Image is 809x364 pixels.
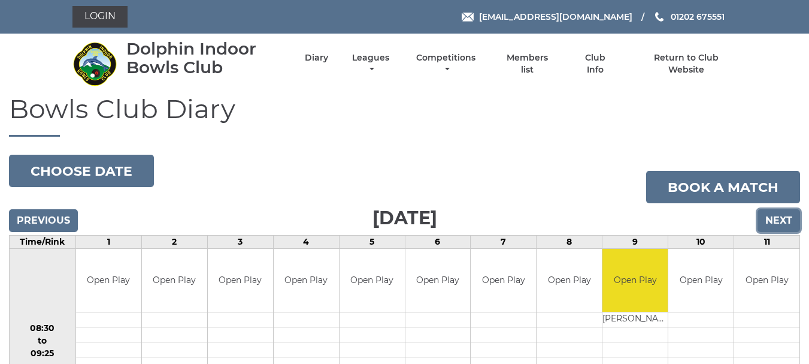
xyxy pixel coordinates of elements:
[141,236,207,249] td: 2
[537,249,602,312] td: Open Play
[602,312,668,327] td: [PERSON_NAME]
[499,52,555,76] a: Members list
[305,52,328,64] a: Diary
[646,171,800,203] a: Book a match
[10,236,76,249] td: Time/Rink
[471,236,537,249] td: 7
[340,249,405,312] td: Open Play
[635,52,737,76] a: Return to Club Website
[758,209,800,232] input: Next
[9,94,800,137] h1: Bowls Club Diary
[655,12,663,22] img: Phone us
[576,52,615,76] a: Club Info
[602,236,668,249] td: 9
[734,249,799,312] td: Open Play
[142,249,207,312] td: Open Play
[602,249,668,312] td: Open Play
[405,249,471,312] td: Open Play
[75,236,141,249] td: 1
[76,249,141,312] td: Open Play
[668,249,734,312] td: Open Play
[671,11,725,22] span: 01202 675551
[471,249,536,312] td: Open Play
[653,10,725,23] a: Phone us 01202 675551
[734,236,800,249] td: 11
[668,236,734,249] td: 10
[479,11,632,22] span: [EMAIL_ADDRESS][DOMAIN_NAME]
[9,209,78,232] input: Previous
[9,155,154,187] button: Choose date
[349,52,392,76] a: Leagues
[207,236,273,249] td: 3
[273,236,339,249] td: 4
[126,40,284,77] div: Dolphin Indoor Bowls Club
[414,52,479,76] a: Competitions
[72,6,128,28] a: Login
[208,249,273,312] td: Open Play
[462,13,474,22] img: Email
[339,236,405,249] td: 5
[72,41,117,86] img: Dolphin Indoor Bowls Club
[462,10,632,23] a: Email [EMAIL_ADDRESS][DOMAIN_NAME]
[274,249,339,312] td: Open Play
[537,236,602,249] td: 8
[405,236,471,249] td: 6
